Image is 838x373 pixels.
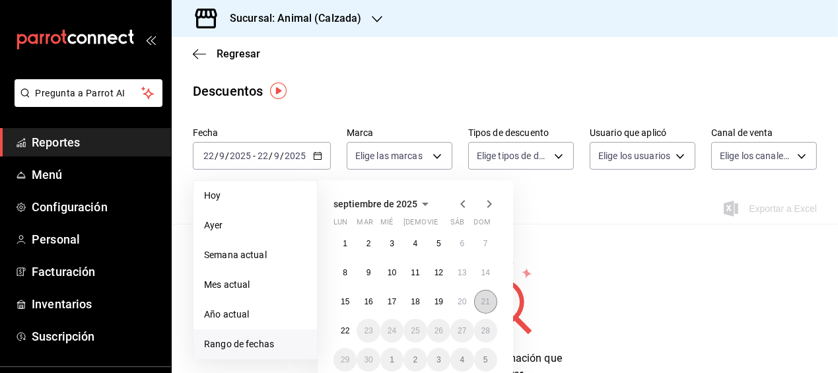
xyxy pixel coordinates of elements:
[357,319,380,343] button: 23 de septiembre de 2025
[203,151,215,161] input: --
[450,290,473,314] button: 20 de septiembre de 2025
[193,129,331,138] label: Fecha
[720,149,792,162] span: Elige los canales de venta
[36,86,142,100] span: Pregunta a Parrot AI
[411,297,419,306] abbr: 18 de septiembre de 2025
[388,268,396,277] abbr: 10 de septiembre de 2025
[357,290,380,314] button: 16 de septiembre de 2025
[364,297,372,306] abbr: 16 de septiembre de 2025
[450,319,473,343] button: 27 de septiembre de 2025
[341,355,349,364] abbr: 29 de septiembre de 2025
[217,48,260,60] span: Regresar
[367,239,371,248] abbr: 2 de septiembre de 2025
[458,268,466,277] abbr: 13 de septiembre de 2025
[270,83,287,99] img: Tooltip marker
[357,348,380,372] button: 30 de septiembre de 2025
[474,290,497,314] button: 21 de septiembre de 2025
[193,48,260,60] button: Regresar
[450,261,473,285] button: 13 de septiembre de 2025
[145,34,156,45] button: open_drawer_menu
[474,319,497,343] button: 28 de septiembre de 2025
[273,151,280,161] input: --
[380,290,403,314] button: 17 de septiembre de 2025
[380,319,403,343] button: 24 de septiembre de 2025
[355,149,423,162] span: Elige las marcas
[357,261,380,285] button: 9 de septiembre de 2025
[458,297,466,306] abbr: 20 de septiembre de 2025
[590,129,695,138] label: Usuario que aplicó
[388,326,396,335] abbr: 24 de septiembre de 2025
[380,232,403,255] button: 3 de septiembre de 2025
[32,263,160,281] span: Facturación
[333,232,357,255] button: 1 de septiembre de 2025
[481,297,490,306] abbr: 21 de septiembre de 2025
[474,218,491,232] abbr: domingo
[436,355,441,364] abbr: 3 de octubre de 2025
[474,232,497,255] button: 7 de septiembre de 2025
[219,151,225,161] input: --
[598,149,670,162] span: Elige los usuarios
[333,348,357,372] button: 29 de septiembre de 2025
[411,268,419,277] abbr: 11 de septiembre de 2025
[388,297,396,306] abbr: 17 de septiembre de 2025
[333,196,433,212] button: septiembre de 2025
[333,319,357,343] button: 22 de septiembre de 2025
[435,268,443,277] abbr: 12 de septiembre de 2025
[450,232,473,255] button: 6 de septiembre de 2025
[380,261,403,285] button: 10 de septiembre de 2025
[333,290,357,314] button: 15 de septiembre de 2025
[380,348,403,372] button: 1 de octubre de 2025
[204,308,306,322] span: Año actual
[460,355,464,364] abbr: 4 de octubre de 2025
[403,319,427,343] button: 25 de septiembre de 2025
[204,248,306,262] span: Semana actual
[474,261,497,285] button: 14 de septiembre de 2025
[204,219,306,232] span: Ayer
[219,11,361,26] h3: Sucursal: Animal (Calzada)
[341,326,349,335] abbr: 22 de septiembre de 2025
[435,297,443,306] abbr: 19 de septiembre de 2025
[32,166,160,184] span: Menú
[483,355,488,364] abbr: 5 de octubre de 2025
[450,218,464,232] abbr: sábado
[32,133,160,151] span: Reportes
[427,319,450,343] button: 26 de septiembre de 2025
[364,326,372,335] abbr: 23 de septiembre de 2025
[347,129,452,138] label: Marca
[364,355,372,364] abbr: 30 de septiembre de 2025
[380,218,393,232] abbr: miércoles
[403,348,427,372] button: 2 de octubre de 2025
[269,151,273,161] span: /
[413,239,418,248] abbr: 4 de septiembre de 2025
[284,151,306,161] input: ----
[357,218,372,232] abbr: martes
[427,261,450,285] button: 12 de septiembre de 2025
[427,290,450,314] button: 19 de septiembre de 2025
[32,230,160,248] span: Personal
[343,268,347,277] abbr: 8 de septiembre de 2025
[341,297,349,306] abbr: 15 de septiembre de 2025
[333,199,417,209] span: septiembre de 2025
[32,327,160,345] span: Suscripción
[403,218,481,232] abbr: jueves
[225,151,229,161] span: /
[204,189,306,203] span: Hoy
[413,355,418,364] abbr: 2 de octubre de 2025
[458,326,466,335] abbr: 27 de septiembre de 2025
[15,79,162,107] button: Pregunta a Parrot AI
[403,261,427,285] button: 11 de septiembre de 2025
[32,295,160,313] span: Inventarios
[481,326,490,335] abbr: 28 de septiembre de 2025
[215,151,219,161] span: /
[436,239,441,248] abbr: 5 de septiembre de 2025
[427,348,450,372] button: 3 de octubre de 2025
[403,290,427,314] button: 18 de septiembre de 2025
[253,151,256,161] span: -
[468,129,574,138] label: Tipos de descuento
[390,355,394,364] abbr: 1 de octubre de 2025
[9,96,162,110] a: Pregunta a Parrot AI
[32,198,160,216] span: Configuración
[343,239,347,248] abbr: 1 de septiembre de 2025
[427,232,450,255] button: 5 de septiembre de 2025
